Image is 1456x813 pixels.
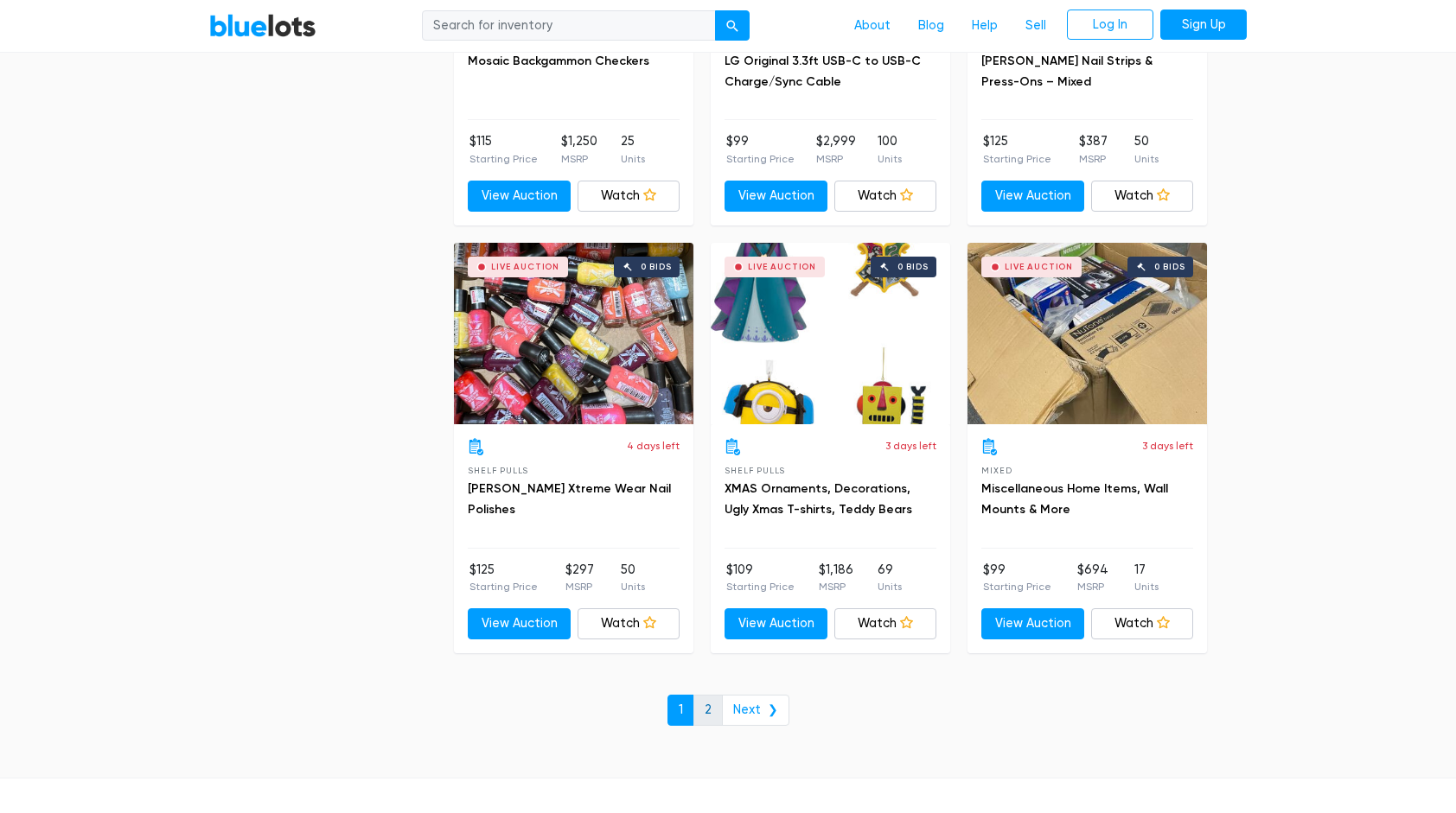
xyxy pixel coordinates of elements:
[1067,10,1153,41] a: Log In
[667,695,694,726] a: 1
[958,10,1012,42] a: Help
[469,579,538,594] p: Starting Price
[834,608,937,639] a: Watch
[1160,10,1247,41] a: Sign Up
[816,132,856,167] li: $2,999
[209,13,316,38] a: BlueLots
[1142,438,1193,454] p: 3 days left
[561,132,597,167] li: $1,250
[641,263,672,271] div: 0 bids
[1134,151,1159,167] p: Units
[1012,10,1060,42] a: Sell
[578,181,680,212] a: Watch
[840,10,904,42] a: About
[967,243,1207,424] a: Live Auction 0 bids
[468,466,528,475] span: Shelf Pulls
[621,579,645,594] p: Units
[1077,561,1108,595] li: $694
[725,466,785,475] span: Shelf Pulls
[1134,579,1159,594] p: Units
[725,54,921,89] a: LG Original 3.3ft USB-C to USB-C Charge/Sync Cable
[1079,132,1108,167] li: $387
[904,10,958,42] a: Blog
[748,263,816,271] div: Live Auction
[565,561,594,595] li: $297
[981,54,1153,89] a: [PERSON_NAME] Nail Strips & Press-Ons – Mixed
[885,438,936,454] p: 3 days left
[878,151,902,167] p: Units
[983,561,1051,595] li: $99
[834,181,937,212] a: Watch
[983,579,1051,594] p: Starting Price
[983,132,1051,167] li: $125
[422,10,716,41] input: Search for inventory
[878,132,902,167] li: 100
[983,151,1051,167] p: Starting Price
[726,579,795,594] p: Starting Price
[578,608,680,639] a: Watch
[1077,579,1108,594] p: MSRP
[878,579,902,594] p: Units
[1091,181,1194,212] a: Watch
[981,181,1084,212] a: View Auction
[981,608,1084,639] a: View Auction
[878,561,902,595] li: 69
[621,561,645,595] li: 50
[897,263,929,271] div: 0 bids
[627,438,680,454] p: 4 days left
[469,132,538,167] li: $115
[981,481,1168,517] a: Miscellaneous Home Items, Wall Mounts & More
[468,181,571,212] a: View Auction
[1154,263,1185,271] div: 0 bids
[621,132,645,167] li: 25
[725,608,827,639] a: View Auction
[1005,263,1073,271] div: Live Auction
[711,243,950,424] a: Live Auction 0 bids
[726,561,795,595] li: $109
[491,263,559,271] div: Live Auction
[819,579,853,594] p: MSRP
[561,151,597,167] p: MSRP
[725,481,912,517] a: XMAS Ornaments, Decorations, Ugly Xmas T-shirts, Teddy Bears
[981,466,1012,475] span: Mixed
[621,151,645,167] p: Units
[726,132,795,167] li: $99
[469,151,538,167] p: Starting Price
[722,695,789,726] a: Next ❯
[819,561,853,595] li: $1,186
[1079,151,1108,167] p: MSRP
[1134,561,1159,595] li: 17
[726,151,795,167] p: Starting Price
[454,243,693,424] a: Live Auction 0 bids
[565,579,594,594] p: MSRP
[725,181,827,212] a: View Auction
[468,608,571,639] a: View Auction
[816,151,856,167] p: MSRP
[468,54,649,68] a: Mosaic Backgammon Checkers
[1091,608,1194,639] a: Watch
[468,481,671,517] a: [PERSON_NAME] Xtreme Wear Nail Polishes
[469,561,538,595] li: $125
[1134,132,1159,167] li: 50
[693,695,723,726] a: 2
